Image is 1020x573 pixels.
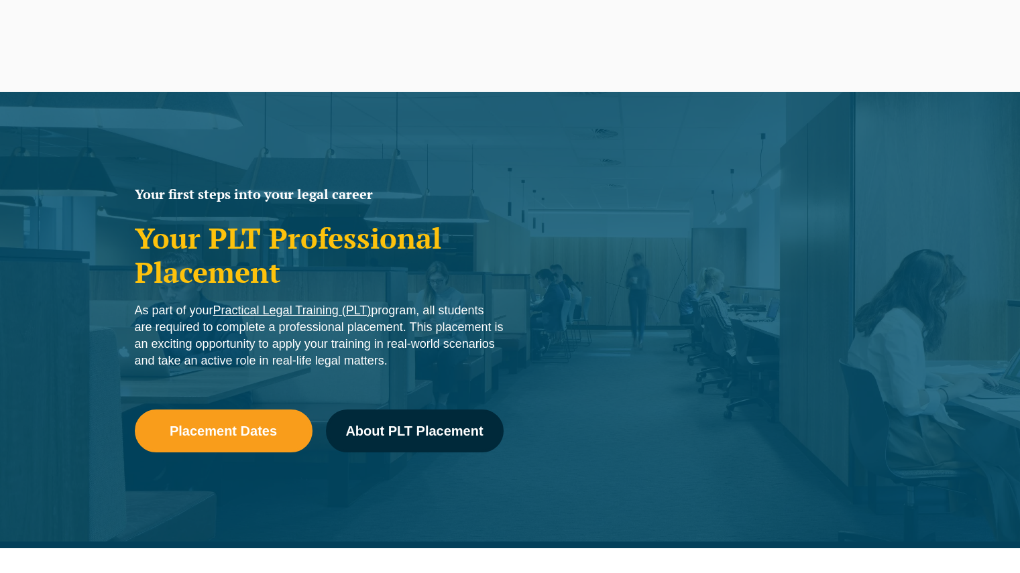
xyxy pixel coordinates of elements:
[135,188,504,201] h2: Your first steps into your legal career
[213,304,372,317] a: Practical Legal Training (PLT)
[345,424,483,438] span: About PLT Placement
[170,424,277,438] span: Placement Dates
[135,409,313,452] a: Placement Dates
[326,409,504,452] a: About PLT Placement
[135,221,504,289] h1: Your PLT Professional Placement
[135,304,504,367] span: As part of your program, all students are required to complete a professional placement. This pla...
